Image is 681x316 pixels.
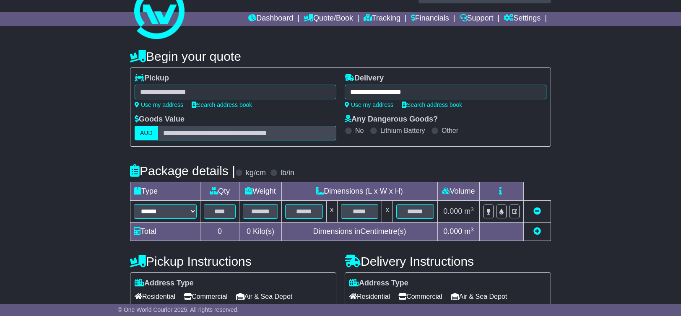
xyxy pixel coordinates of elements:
label: No [355,127,364,135]
span: Air & Sea Depot [236,290,293,303]
span: Residential [349,290,390,303]
span: © One World Courier 2025. All rights reserved. [118,306,239,313]
td: Dimensions (L x W x H) [281,182,437,201]
label: Address Type [135,279,194,288]
a: Add new item [533,227,541,236]
span: Residential [135,290,175,303]
a: Use my address [345,101,393,108]
label: Goods Value [135,115,185,124]
label: Other [442,127,458,135]
td: x [382,201,393,223]
label: AUD [135,126,158,140]
span: 0.000 [443,227,462,236]
label: lb/in [281,168,294,178]
td: Weight [239,182,282,201]
td: Total [130,223,200,241]
td: Volume [437,182,479,201]
a: Settings [504,12,541,26]
a: Quote/Book [304,12,353,26]
a: Tracking [364,12,400,26]
label: Pickup [135,74,169,83]
td: Kilo(s) [239,223,282,241]
td: Type [130,182,200,201]
label: Delivery [345,74,384,83]
a: Search address book [192,101,252,108]
span: Commercial [398,290,442,303]
span: m [464,207,474,215]
a: Use my address [135,101,183,108]
td: Qty [200,182,239,201]
span: Air & Sea Depot [451,290,507,303]
label: Lithium Battery [380,127,425,135]
span: 0 [247,227,251,236]
a: Search address book [402,101,462,108]
a: Remove this item [533,207,541,215]
label: kg/cm [246,168,266,178]
span: 0.000 [443,207,462,215]
label: Address Type [349,279,408,288]
td: 0 [200,223,239,241]
span: Commercial [184,290,227,303]
h4: Begin your quote [130,49,551,63]
td: x [326,201,337,223]
sup: 3 [470,226,474,233]
h4: Package details | [130,164,235,178]
label: Any Dangerous Goods? [345,115,438,124]
span: m [464,227,474,236]
a: Dashboard [248,12,293,26]
a: Financials [411,12,449,26]
h4: Pickup Instructions [130,254,336,268]
sup: 3 [470,206,474,212]
h4: Delivery Instructions [345,254,551,268]
a: Support [460,12,494,26]
td: Dimensions in Centimetre(s) [281,223,437,241]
